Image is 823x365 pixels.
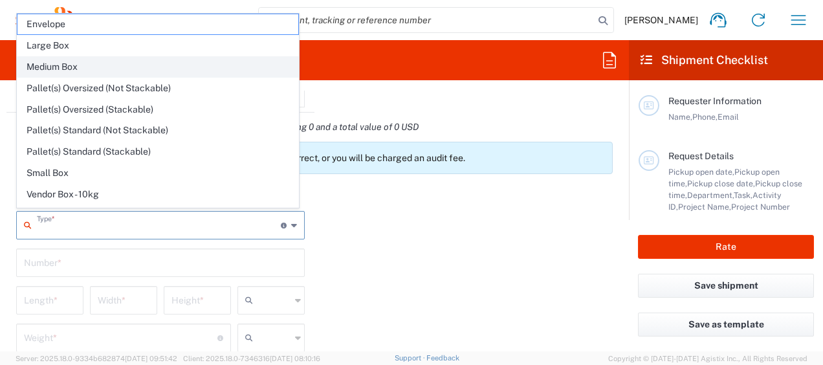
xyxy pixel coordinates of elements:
a: Support [395,354,427,362]
span: Phone, [692,112,718,122]
span: Pallet(s) Oversized (Not Stackable) [17,78,298,98]
span: Request Details [668,151,734,161]
button: Rate [638,235,814,259]
p: Please ensure your package dimensions and weight are correct, or you will be charged an audit fee. [56,152,607,164]
em: Total shipment is made up of 1 package(s) containing 0 piece(s) weighing 0 and a total value of 0... [6,122,428,132]
span: [PERSON_NAME] [624,14,698,26]
a: Feedback [426,354,459,362]
input: Shipment, tracking or reference number [259,8,594,32]
h2: Shipment Checklist [641,52,768,68]
span: Email [718,112,739,122]
span: Vendor Box - 25kg [17,206,298,226]
span: Requester Information [668,96,762,106]
span: Pickup close date, [687,179,755,188]
span: Name, [668,112,692,122]
span: Task, [734,190,752,200]
span: [DATE] 08:10:16 [270,355,320,362]
h2: Desktop Shipment Request [16,52,164,68]
span: [DATE] 09:51:42 [125,355,177,362]
span: Small Box [17,163,298,183]
span: Client: 2025.18.0-7346316 [183,355,320,362]
span: Project Name, [678,202,731,212]
span: Pallet(s) Standard (Not Stackable) [17,120,298,140]
span: Vendor Box - 10kg [17,184,298,205]
span: Pallet(s) Oversized (Stackable) [17,100,298,120]
span: Project Number [731,202,790,212]
span: Copyright © [DATE]-[DATE] Agistix Inc., All Rights Reserved [608,353,807,364]
span: Server: 2025.18.0-9334b682874 [16,355,177,362]
span: Pickup open date, [668,167,734,177]
span: Department, [687,190,734,200]
span: Pallet(s) Standard (Stackable) [17,142,298,162]
button: Save shipment [638,274,814,298]
button: Save as template [638,313,814,337]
